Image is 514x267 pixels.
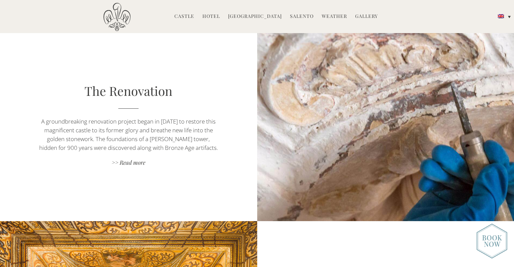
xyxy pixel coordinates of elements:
a: The Renovation [84,82,172,99]
a: Castle [174,13,194,21]
a: Hotel [202,13,220,21]
a: Weather [322,13,347,21]
a: Salento [290,13,314,21]
a: Gallery [355,13,378,21]
img: English [498,14,504,18]
a: >> Read more [39,159,218,168]
img: Castello di Ugento [103,3,130,31]
p: A groundbreaking renovation project began in [DATE] to restore this magnificent castle to its for... [39,117,218,152]
a: [GEOGRAPHIC_DATA] [228,13,282,21]
img: new-booknow.png [476,223,507,259]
